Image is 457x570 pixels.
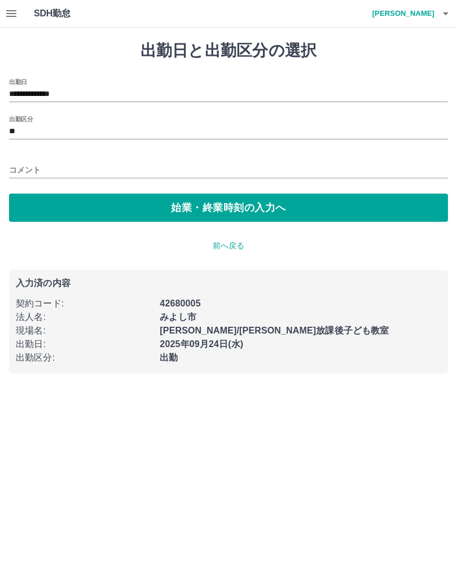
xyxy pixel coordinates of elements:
b: 42680005 [160,299,200,308]
b: 2025年09月24日(水) [160,339,243,349]
p: 出勤日 : [16,337,153,351]
p: 前へ戻る [9,240,448,252]
label: 出勤日 [9,77,27,86]
p: 現場名 : [16,324,153,337]
p: 出勤区分 : [16,351,153,365]
p: 法人名 : [16,310,153,324]
h1: 出勤日と出勤区分の選択 [9,41,448,60]
p: 契約コード : [16,297,153,310]
p: 入力済の内容 [16,279,441,288]
b: [PERSON_NAME]/[PERSON_NAME]放課後子ども教室 [160,326,389,335]
b: みよし市 [160,312,196,322]
label: 出勤区分 [9,115,33,123]
b: 出勤 [160,353,178,362]
button: 始業・終業時刻の入力へ [9,194,448,222]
